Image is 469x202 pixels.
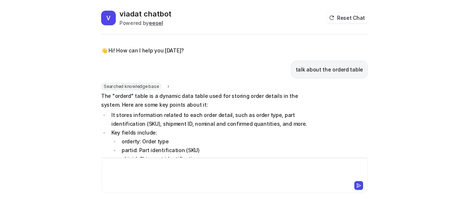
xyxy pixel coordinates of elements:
[101,92,315,109] p: The "orderd" table is a dynamic data table used for storing order details in the system. Here are...
[149,20,163,26] b: eesel
[101,83,161,90] span: Searched knowledge base
[101,11,116,25] span: V
[119,19,171,27] div: Powered by
[119,9,171,19] h2: viadat chatbot
[327,12,368,23] button: Reset Chat
[119,137,315,146] li: orderty: Order type
[101,46,184,55] p: 👋 Hi! How can I help you [DATE]?
[119,146,315,155] li: partid: Part identification (SKU)
[109,111,315,128] li: It stores information related to each order detail, such as order type, part identification (SKU)...
[296,65,363,74] p: talk about the orderd table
